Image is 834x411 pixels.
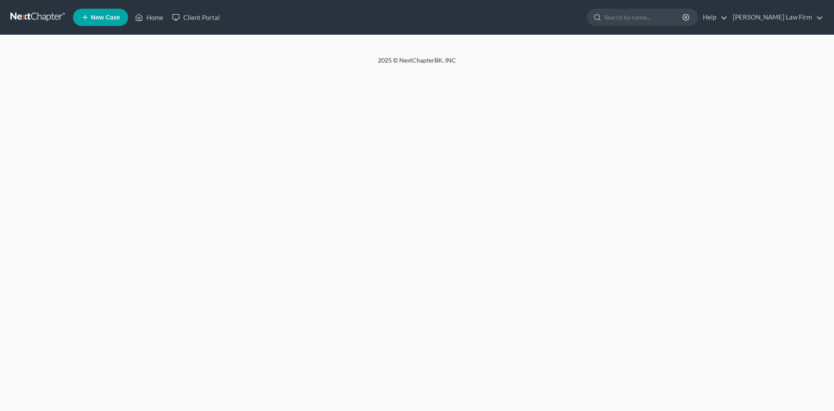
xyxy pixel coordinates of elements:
[131,10,168,25] a: Home
[168,10,224,25] a: Client Portal
[728,10,823,25] a: [PERSON_NAME] Law Firm
[169,56,665,72] div: 2025 © NextChapterBK, INC
[698,10,728,25] a: Help
[91,14,120,21] span: New Case
[604,9,684,25] input: Search by name...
